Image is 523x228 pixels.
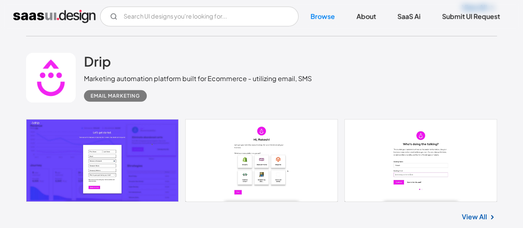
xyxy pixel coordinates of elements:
form: Email Form [100,7,299,26]
div: Email Marketing [91,91,140,101]
a: SaaS Ai [387,7,430,26]
a: Drip [84,53,111,74]
h2: Drip [84,53,111,70]
input: Search UI designs you're looking for... [100,7,299,26]
a: home [13,10,96,23]
a: Browse [301,7,345,26]
a: Submit UI Request [432,7,510,26]
a: View All [462,212,487,222]
a: About [346,7,386,26]
div: Marketing automation platform built for Ecommerce - utilizing email, SMS [84,74,312,84]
